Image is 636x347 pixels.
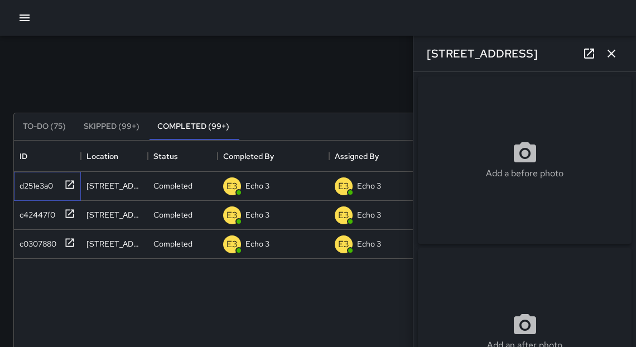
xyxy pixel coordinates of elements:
[153,209,192,220] p: Completed
[15,176,53,191] div: d251e3a0
[338,209,349,222] p: E3
[75,113,148,140] button: Skipped (99+)
[20,141,27,172] div: ID
[14,113,75,140] button: To-Do (75)
[245,209,269,220] p: Echo 3
[148,113,238,140] button: Completed (99+)
[227,238,238,251] p: E3
[15,205,55,220] div: c42447f0
[335,141,379,172] div: Assigned By
[227,209,238,222] p: E3
[15,234,56,249] div: c0307880
[223,141,274,172] div: Completed By
[218,141,329,172] div: Completed By
[357,209,381,220] p: Echo 3
[245,238,269,249] p: Echo 3
[338,180,349,193] p: E3
[148,141,218,172] div: Status
[86,209,142,220] div: 180 Grand Avenue
[86,238,142,249] div: 180 Grand Avenue
[14,141,81,172] div: ID
[245,180,269,191] p: Echo 3
[357,238,381,249] p: Echo 3
[86,180,142,191] div: 180 Grand Avenue
[81,141,148,172] div: Location
[227,180,238,193] p: E3
[153,238,192,249] p: Completed
[153,180,192,191] p: Completed
[86,141,118,172] div: Location
[153,141,178,172] div: Status
[329,141,441,172] div: Assigned By
[338,238,349,251] p: E3
[357,180,381,191] p: Echo 3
